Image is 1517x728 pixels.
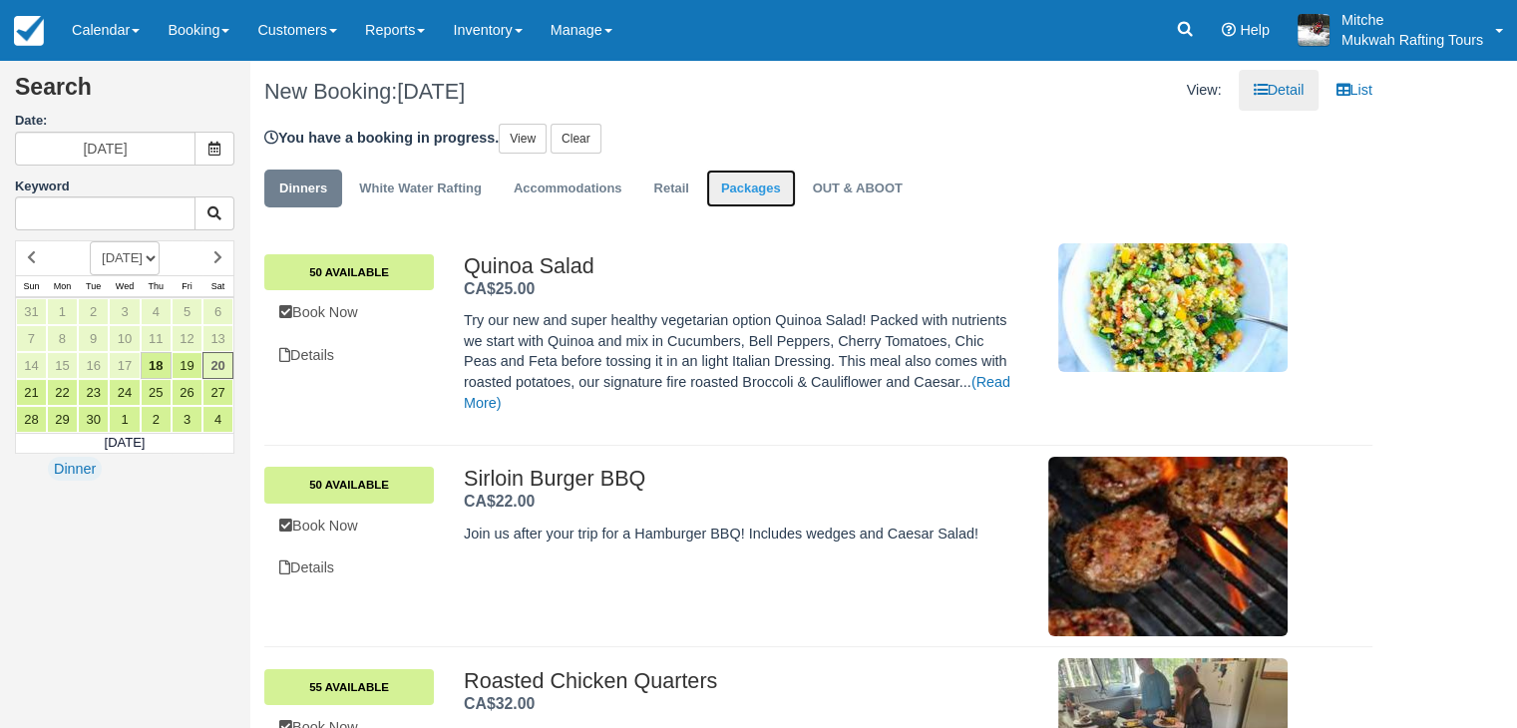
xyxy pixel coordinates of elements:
a: 4 [141,298,172,325]
a: 23 [78,379,109,406]
a: 14 [16,352,47,379]
a: 28 [16,406,47,433]
a: 12 [172,325,202,352]
strong: Price: CA$22 [464,493,535,510]
h2: Search [15,75,234,112]
a: 25 [141,379,172,406]
a: 3 [172,406,202,433]
p: Try our new and super healthy vegetarian option Quinoa Salad! Packed with nutrients we start with... [464,310,1012,413]
strong: Price: CA$32 [464,695,535,712]
h2: Roasted Chicken Quarters [464,669,1012,693]
h2: Quinoa Salad [464,254,1012,278]
a: 1 [47,298,78,325]
a: Retail [639,170,704,208]
li: View: [1172,70,1237,111]
a: 4 [202,406,233,433]
p: Mukwah Rafting Tours [1341,30,1483,50]
a: 2 [141,406,172,433]
a: 21 [16,379,47,406]
a: 2 [78,298,109,325]
a: Book Now [264,292,434,333]
a: 50 Available [264,467,434,503]
th: Mon [47,275,78,297]
a: 18 [141,352,172,379]
span: [DATE] [397,79,465,104]
th: Tue [78,275,109,297]
button: Keyword Search [194,196,234,230]
label: Date: [15,112,234,131]
a: 19 [172,352,202,379]
span: Help [1240,22,1270,38]
p: Mitche [1341,10,1483,30]
a: 55 Available [264,669,434,705]
a: White Water Rafting [344,170,497,208]
a: Dinners [264,170,342,208]
a: 13 [202,325,233,352]
h2: Sirloin Burger BBQ [464,467,1012,491]
img: M20-1 [1048,457,1288,636]
th: Sat [202,275,233,297]
span: CA$32.00 [464,695,535,712]
label: Keyword [15,179,70,193]
a: 22 [47,379,78,406]
a: 6 [202,298,233,325]
img: A1 [1298,14,1329,46]
a: 16 [78,352,109,379]
a: View [499,124,547,154]
th: Thu [141,275,172,297]
a: 20 [202,352,233,379]
th: Sun [16,275,47,297]
a: Book Now [264,506,434,546]
a: 11 [141,325,172,352]
strong: Price: CA$25 [464,280,535,297]
a: OUT & ABOOT [798,170,918,208]
a: Details [264,335,434,376]
div: You have a booking in progress. [249,124,1387,154]
a: 50 Available [264,254,434,290]
th: Fri [172,275,202,297]
a: Details [264,547,434,588]
img: M74-2 [1058,243,1288,372]
a: Clear [551,124,601,154]
a: 17 [109,352,140,379]
a: Packages [706,170,796,208]
a: 5 [172,298,202,325]
a: 31 [16,298,47,325]
a: 24 [109,379,140,406]
a: 29 [47,406,78,433]
a: 9 [78,325,109,352]
a: 15 [47,352,78,379]
a: 8 [47,325,78,352]
a: 3 [109,298,140,325]
img: checkfront-main-nav-mini-logo.png [14,16,44,46]
td: [DATE] [16,433,234,453]
a: 7 [16,325,47,352]
a: 27 [202,379,233,406]
a: 30 [78,406,109,433]
a: Dinner [48,457,102,482]
th: Wed [109,275,140,297]
a: 10 [109,325,140,352]
h1: New Booking: [264,80,803,104]
a: (Read More) [464,374,1010,411]
a: Accommodations [499,170,637,208]
p: Join us after your trip for a Hamburger BBQ! Includes wedges and Caesar Salad! [464,524,1012,545]
a: 1 [109,406,140,433]
i: Help [1222,23,1236,37]
a: Detail [1239,70,1320,111]
a: 26 [172,379,202,406]
a: List [1321,70,1386,111]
